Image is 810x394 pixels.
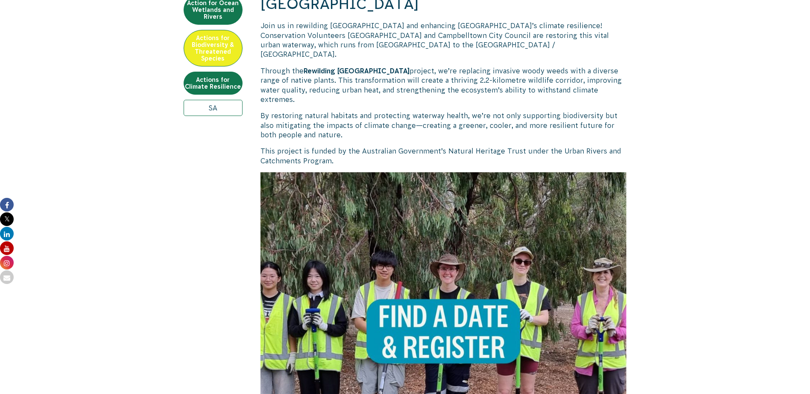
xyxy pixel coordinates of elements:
a: SA [184,100,243,116]
span: This project is funded by the Australian Government’s Natural Heritage Trust under the Urban Rive... [260,147,621,164]
a: Actions for Climate Resilience [184,72,243,95]
span: Join us in rewilding [GEOGRAPHIC_DATA] and enhancing [GEOGRAPHIC_DATA]’s climate resilience! Cons... [260,22,609,58]
span: By restoring natural habitats and protecting waterway health, we’re not only supporting biodivers... [260,112,617,139]
span: Rewilding [GEOGRAPHIC_DATA] [304,67,409,75]
a: Actions for Biodiversity & Threatened Species [184,30,243,67]
span: Through the [260,67,304,75]
span: project, we’re replacing invasive woody weeds with a diverse range of native plants. This transfo... [260,67,622,103]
